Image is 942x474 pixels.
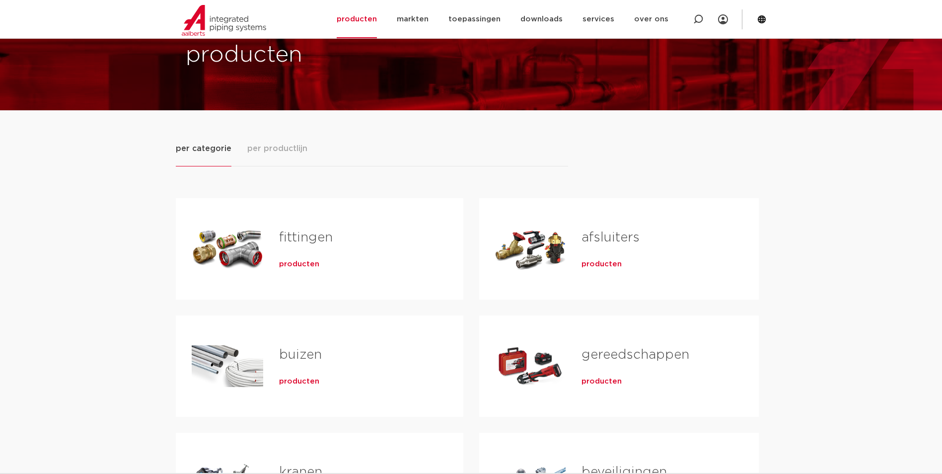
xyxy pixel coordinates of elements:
[581,377,622,387] a: producten
[186,39,466,71] h1: producten
[581,348,689,361] a: gereedschappen
[581,231,640,244] a: afsluiters
[279,348,322,361] a: buizen
[279,377,319,387] a: producten
[176,143,231,155] span: per categorie
[718,8,728,30] div: my IPS
[247,143,307,155] span: per productlijn
[279,231,333,244] a: fittingen
[279,259,319,269] a: producten
[581,259,622,269] a: producten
